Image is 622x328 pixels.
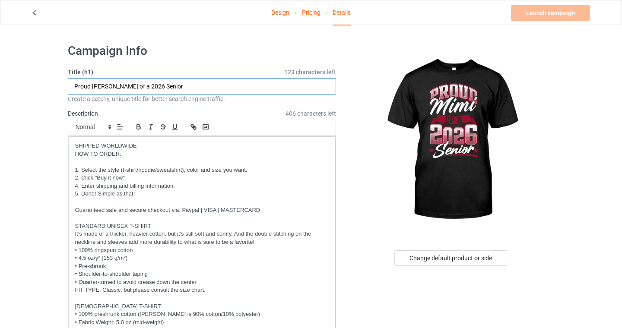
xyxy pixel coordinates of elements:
p: 2. Click "Buy it now" [75,174,329,182]
p: It's made of a thicker, heavier cotton, but it's still soft and comfy. And the double stitching o... [75,230,329,246]
label: Title (h1) [68,68,336,76]
p: • 100% preshrunk cotton ([PERSON_NAME] is 90% cotton/10% polyester) [75,310,329,319]
p: FIT TYPE: Classic, but please consult the size chart. [75,286,329,294]
div: Change default product or side [394,250,507,266]
p: • Pre-shrunk [75,262,329,271]
span: 406 characters left [286,109,336,118]
a: Pricing [302,0,321,25]
p: • 4.5 oz/y² (153 g/m²) [75,254,329,262]
a: Design [271,0,289,25]
p: • Quarter-turned to avoid crease down the center [75,278,329,287]
p: • Shoulder-to-shoulder taping [75,270,329,278]
p: 4. Enter shipping and billing information. [75,182,329,190]
label: Description [68,110,98,117]
p: 5. Done! Simple as that! [75,190,329,198]
p: • 100% ringspun cotton [75,246,329,255]
div: Create a catchy, unique title for better search engine traffic. [68,95,336,103]
p: [DEMOGRAPHIC_DATA] T-SHIRT [75,303,329,311]
p: STANDARD UNISEX T-SHIRT [75,222,329,230]
span: 123 characters left [284,68,336,76]
p: Guaranteed safe and secure checkout via: Paypal | VISA | MASTERCARD [75,206,329,214]
div: Details [333,0,351,25]
p: SHIPPED WORLDWIDE [75,142,329,150]
p: • Fabric Weight: 5.0 oz (mid-weight) [75,319,329,327]
h1: Campaign Info [68,43,336,59]
p: HOW TO ORDER: [75,150,329,158]
p: 1. Select the style (t-shirt/hoodie/sweatshirt), color and size you want. [75,166,329,174]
